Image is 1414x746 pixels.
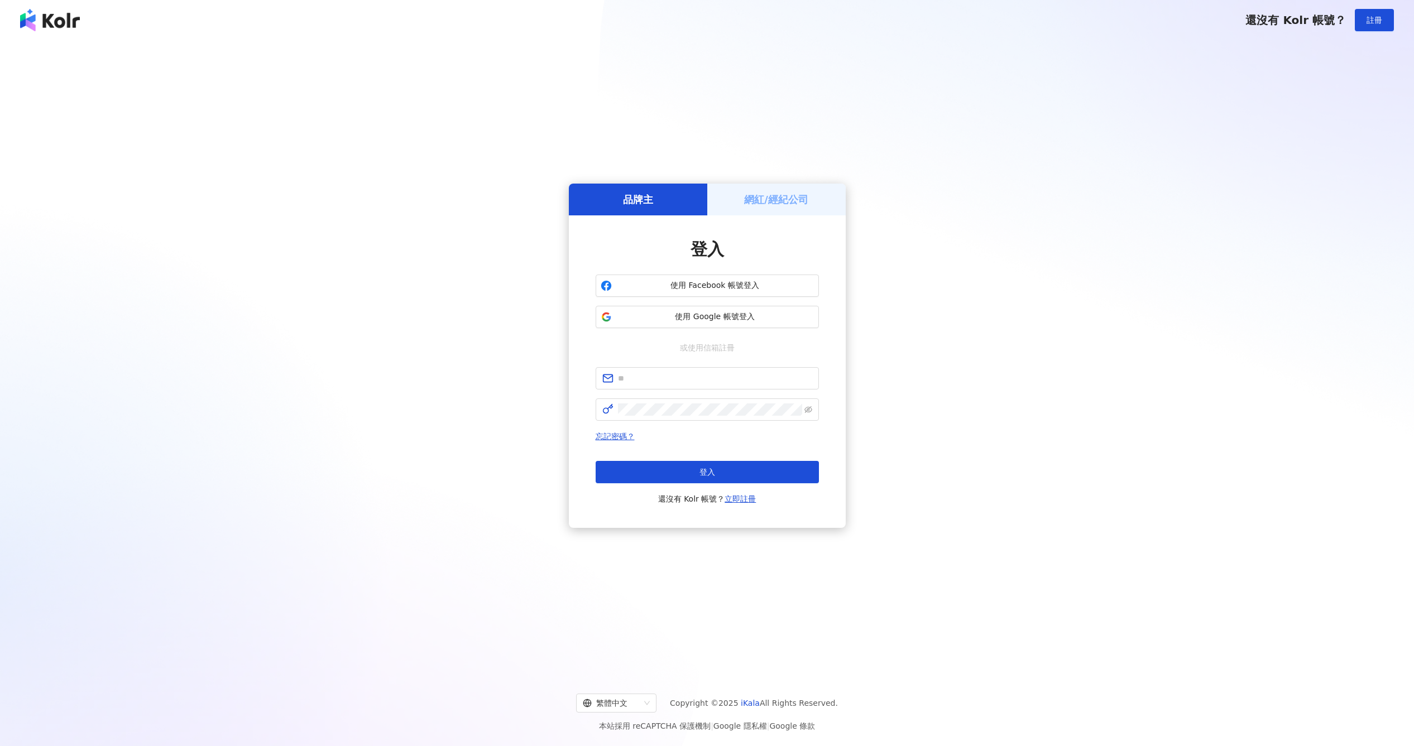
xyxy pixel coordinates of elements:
a: 忘記密碼？ [596,432,635,441]
span: 還沒有 Kolr 帳號？ [658,492,756,506]
span: | [767,721,770,730]
span: 登入 [691,239,724,259]
span: 登入 [699,468,715,477]
a: iKala [741,699,760,708]
div: 繁體中文 [583,694,640,712]
span: 還沒有 Kolr 帳號？ [1245,13,1346,27]
a: Google 隱私權 [713,721,767,730]
span: eye-invisible [804,406,812,413]
span: Copyright © 2025 All Rights Reserved. [670,696,838,710]
button: 使用 Google 帳號登入 [596,306,819,328]
h5: 網紅/經紀公司 [744,192,808,206]
span: 本站採用 reCAPTCHA 保護機制 [599,719,815,733]
button: 註冊 [1355,9,1394,31]
span: 使用 Facebook 帳號登入 [616,280,814,291]
span: 或使用信箱註冊 [672,341,742,354]
h5: 品牌主 [623,192,653,206]
span: 使用 Google 帳號登入 [616,311,814,323]
a: Google 條款 [769,721,815,730]
button: 登入 [596,461,819,483]
img: logo [20,9,80,31]
button: 使用 Facebook 帳號登入 [596,275,819,297]
a: 立即註冊 [725,494,756,503]
span: | [711,721,713,730]
span: 註冊 [1367,16,1382,25]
